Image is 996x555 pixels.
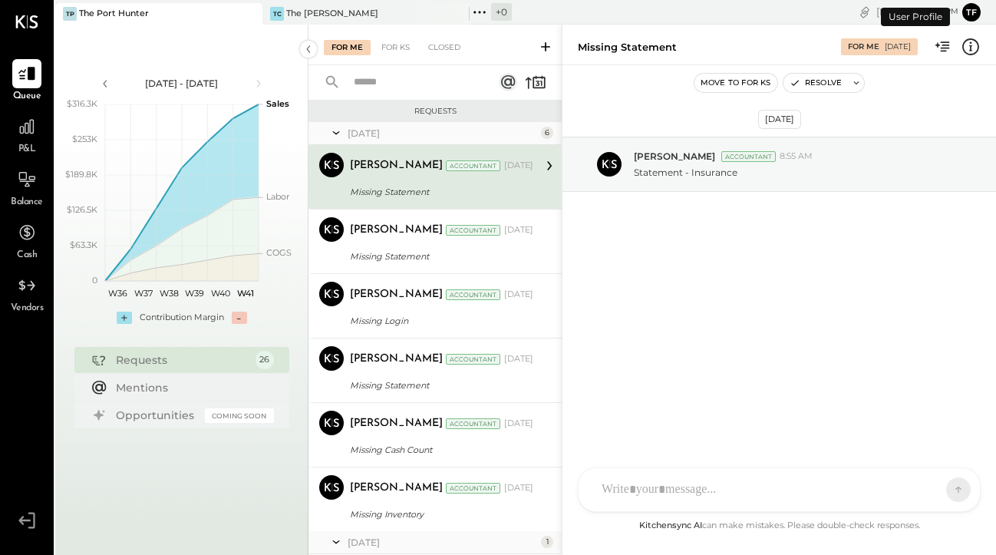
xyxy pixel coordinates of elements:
text: Sales [266,98,289,109]
span: [PERSON_NAME] [634,150,715,163]
a: Queue [1,59,53,104]
div: Accountant [446,418,500,429]
div: [DATE] [758,110,801,129]
div: Missing Inventory [350,507,529,522]
div: Missing Statement [350,184,529,200]
button: Resolve [783,74,848,92]
div: [DATE] [876,5,958,19]
text: W36 [108,288,127,299]
text: W37 [134,288,153,299]
text: $126.5K [67,204,97,215]
div: Accountant [446,225,500,236]
a: Balance [1,165,53,210]
div: TC [270,7,284,21]
div: copy link [857,4,872,20]
a: P&L [1,112,53,157]
div: Accountant [446,354,500,365]
div: + [117,312,132,324]
text: W39 [185,288,204,299]
text: W38 [159,288,178,299]
div: For Me [324,40,371,55]
div: Missing Login [350,313,529,329]
div: [DATE] [348,536,537,549]
div: Coming Soon [205,408,274,423]
div: 1 [541,536,553,548]
text: W40 [210,288,229,299]
div: [DATE] [504,160,533,172]
div: 6 [541,127,553,139]
div: Requests [116,352,248,368]
div: [DATE] [504,224,533,236]
text: $189.8K [65,169,97,180]
div: Opportunities [116,408,197,423]
span: Queue [13,90,41,104]
button: tf [962,3,981,21]
div: Accountant [721,151,776,162]
div: [PERSON_NAME] [350,481,443,496]
div: For Me [848,41,879,52]
div: [DATE] [504,482,533,494]
div: The Port Hunter [79,8,149,20]
div: [PERSON_NAME] [350,223,443,238]
div: Closed [420,40,468,55]
div: Accountant [446,483,500,494]
span: pm [945,6,958,17]
div: [PERSON_NAME] [350,287,443,302]
div: [DATE] - [DATE] [117,77,247,90]
a: Cash [1,218,53,263]
span: Vendors [11,302,44,315]
text: $253K [72,134,97,144]
div: 26 [256,351,274,369]
p: Statement - Insurance [634,166,737,179]
div: Accountant [446,289,500,300]
div: Mentions [116,380,266,395]
text: W41 [237,288,254,299]
span: P&L [18,143,36,157]
div: TP [63,7,77,21]
span: Cash [17,249,37,263]
a: Vendors [1,271,53,315]
div: Requests [316,106,554,117]
div: User Profile [881,8,950,26]
div: [PERSON_NAME] [350,158,443,173]
div: [PERSON_NAME] [350,352,443,367]
span: 3 : 44 [912,5,943,19]
div: Missing Statement [350,249,529,264]
div: Contribution Margin [140,312,224,324]
div: [DATE] [504,289,533,301]
div: For KS [374,40,417,55]
div: - [232,312,247,324]
text: COGS [266,247,292,258]
div: The [PERSON_NAME] [286,8,378,20]
div: [DATE] [348,127,537,140]
div: [DATE] [504,418,533,430]
div: + 0 [491,3,512,21]
text: Labor [266,191,289,202]
div: Accountant [446,160,500,171]
span: Balance [11,196,43,210]
button: Move to for ks [694,74,777,92]
div: Missing Statement [350,378,529,393]
text: $316.3K [67,98,97,109]
div: Missing Cash Count [350,442,529,458]
div: [DATE] [504,353,533,365]
div: [DATE] [885,41,911,52]
div: [PERSON_NAME] [350,416,443,431]
span: 8:55 AM [780,150,813,163]
text: $63.3K [70,240,97,250]
text: 0 [92,275,97,286]
div: Missing Statement [578,40,677,55]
